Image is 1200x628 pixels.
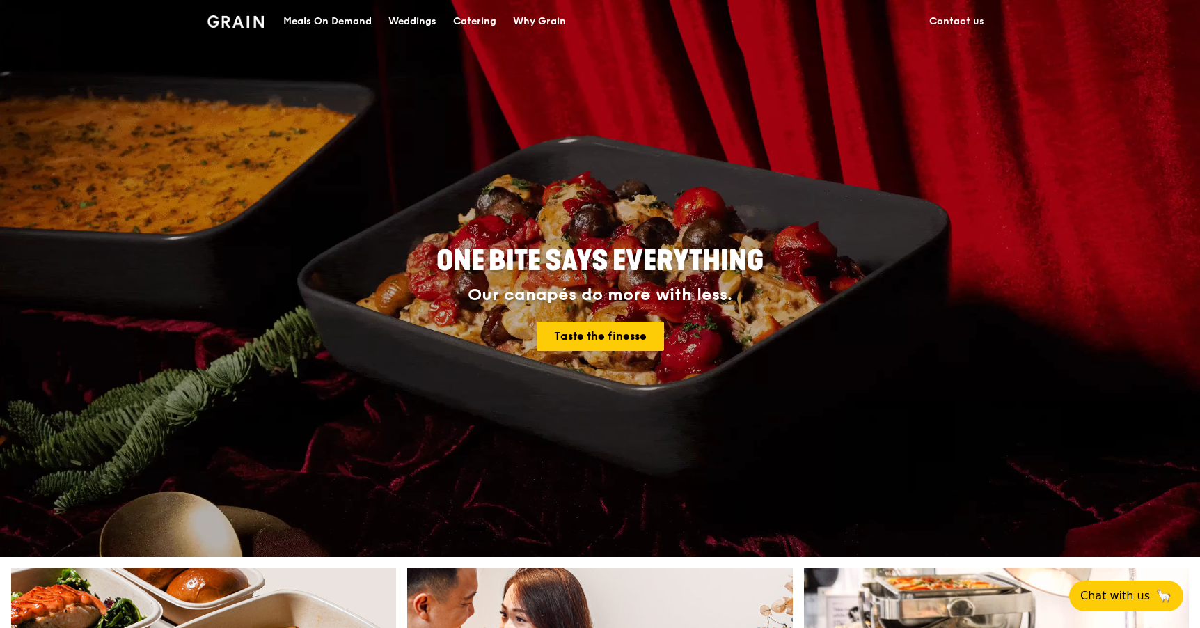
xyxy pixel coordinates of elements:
[505,1,574,42] a: Why Grain
[445,1,505,42] a: Catering
[453,1,496,42] div: Catering
[380,1,445,42] a: Weddings
[513,1,566,42] div: Why Grain
[921,1,993,42] a: Contact us
[537,322,664,351] a: Taste the finesse
[283,1,372,42] div: Meals On Demand
[1080,588,1150,604] span: Chat with us
[207,15,264,28] img: Grain
[349,285,851,305] div: Our canapés do more with less.
[436,244,764,278] span: ONE BITE SAYS EVERYTHING
[1069,581,1183,611] button: Chat with us🦙
[388,1,436,42] div: Weddings
[1155,588,1172,604] span: 🦙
